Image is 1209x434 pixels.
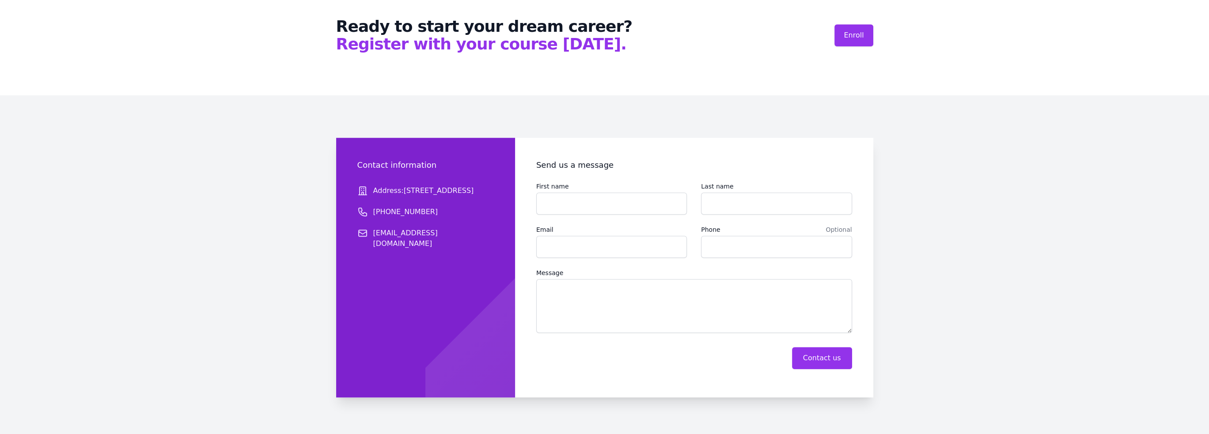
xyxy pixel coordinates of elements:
label: Email [536,225,687,234]
h3: Send us a message [536,159,852,171]
label: First name [536,182,687,191]
label: Message [536,268,563,277]
h3: Contact information [357,159,494,171]
span: [PHONE_NUMBER] [373,207,438,217]
label: Phone [701,225,720,234]
span: Address:[STREET_ADDRESS] [373,185,474,196]
span: Ready to start your dream career? [336,18,633,35]
label: Last name [701,182,852,191]
span: Optional [826,225,852,234]
span: Register with your course [DATE]. [336,35,633,53]
a: Enroll [834,24,873,46]
button: Contact us [792,347,852,369]
span: [EMAIL_ADDRESS][DOMAIN_NAME] [373,228,494,249]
